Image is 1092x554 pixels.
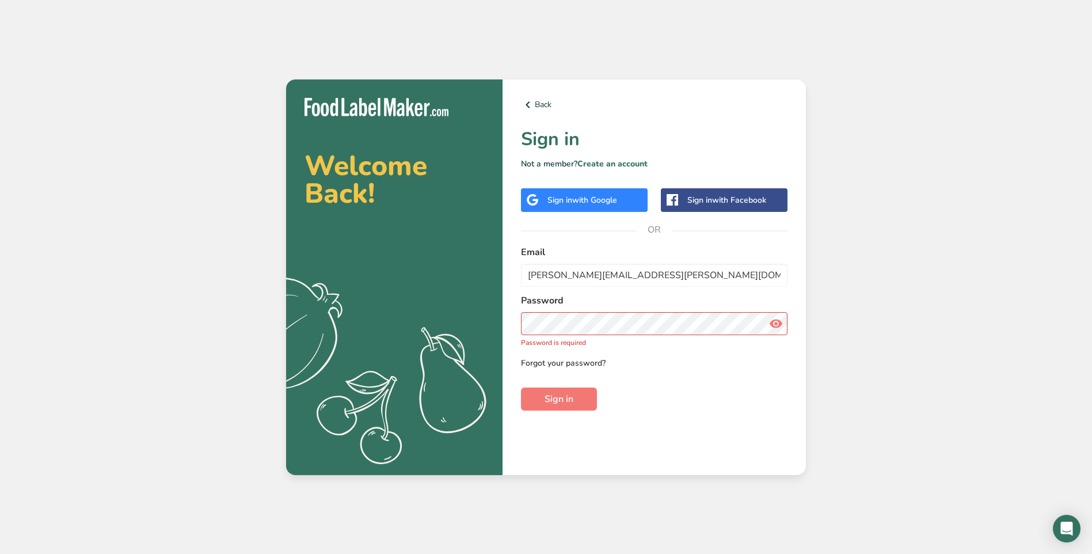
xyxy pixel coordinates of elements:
label: Email [521,245,787,259]
p: Not a member? [521,158,787,170]
a: Back [521,98,787,112]
div: Sign in [547,194,617,206]
img: Food Label Maker [305,98,448,117]
span: OR [637,213,672,247]
h1: Sign in [521,126,787,153]
button: Sign in [521,388,597,411]
div: Open Intercom Messenger [1053,515,1080,542]
div: Sign in [687,194,766,206]
p: Password is required [521,337,787,348]
h2: Welcome Back! [305,152,484,207]
label: Password [521,294,787,308]
input: Enter Your Email [521,264,787,287]
a: Forgot your password? [521,357,606,369]
a: Create an account [577,158,648,169]
span: with Google [572,195,617,206]
span: with Facebook [712,195,766,206]
span: Sign in [545,392,573,406]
